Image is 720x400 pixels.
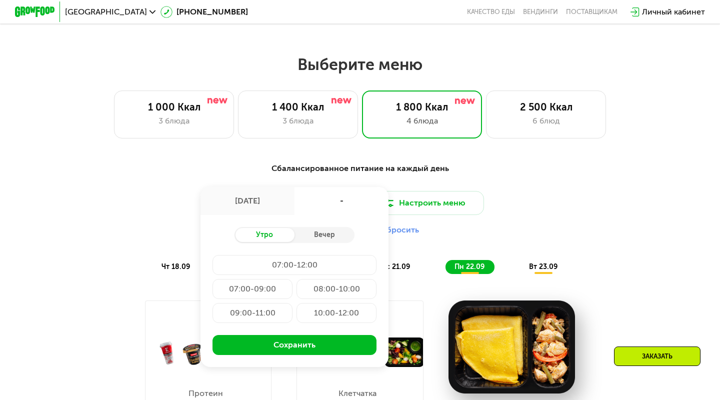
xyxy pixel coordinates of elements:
p: Клетчатка [335,389,379,397]
a: Качество еды [467,8,515,16]
div: Личный кабинет [642,6,705,18]
div: 4 блюда [372,115,471,127]
div: 09:00-11:00 [212,303,292,323]
span: [GEOGRAPHIC_DATA] [65,8,147,16]
div: - [294,187,388,215]
div: Вечер [294,228,354,242]
div: Сбалансированное питание на каждый день [64,162,656,175]
div: поставщикам [566,8,617,16]
div: 2 500 Ккал [496,101,595,113]
span: чт 18.09 [161,262,190,271]
div: 1 400 Ккал [248,101,347,113]
p: Протеин [184,389,227,397]
div: 07:00-12:00 [212,255,376,275]
div: [DATE] [200,187,294,215]
h2: Выберите меню [32,54,688,74]
div: Утро [234,228,294,242]
div: 6 блюд [496,115,595,127]
button: Сохранить [212,335,376,355]
span: вс 21.09 [381,262,410,271]
div: 10:00-12:00 [296,303,376,323]
div: 1 000 Ккал [124,101,223,113]
button: Настроить меню [364,191,484,215]
a: [PHONE_NUMBER] [160,6,248,18]
div: 08:00-10:00 [296,279,376,299]
span: вт 23.09 [529,262,557,271]
a: Вендинги [523,8,558,16]
span: пн 22.09 [454,262,484,271]
button: Сбросить [381,225,419,235]
div: 07:00-09:00 [212,279,292,299]
div: 3 блюда [124,115,223,127]
div: Заказать [614,346,700,366]
div: 1 800 Ккал [372,101,471,113]
div: 3 блюда [248,115,347,127]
